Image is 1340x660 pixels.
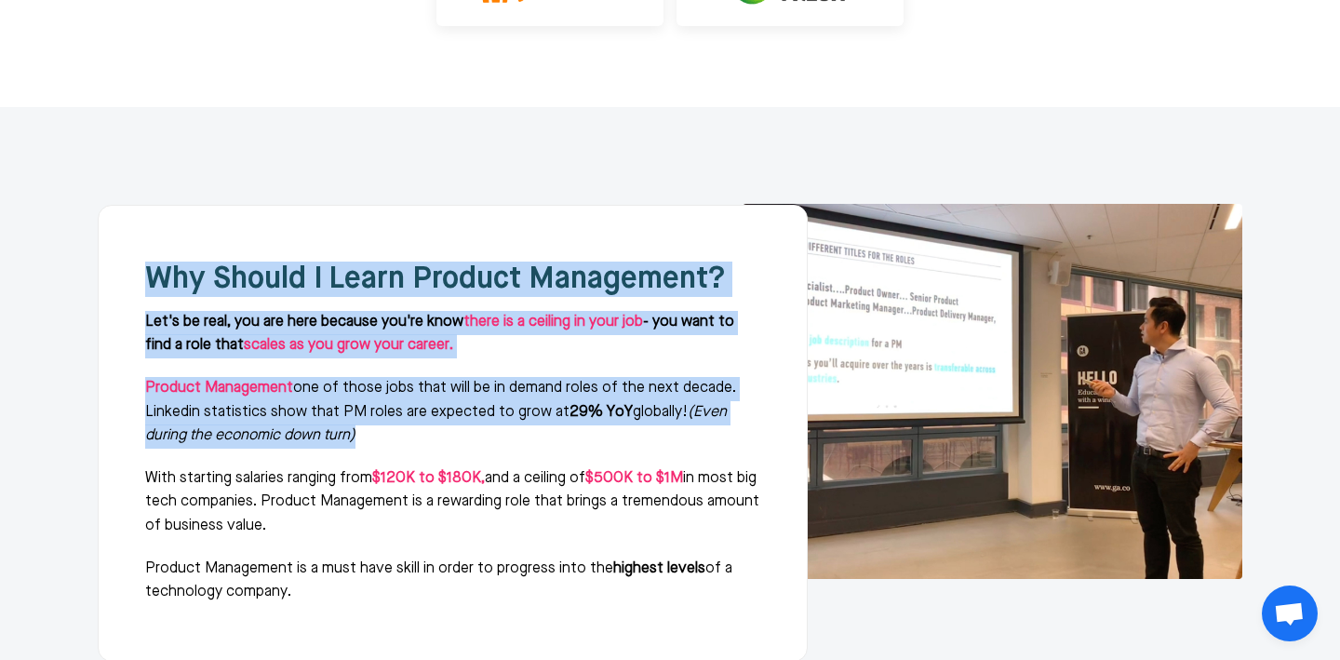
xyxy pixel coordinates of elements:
[145,558,760,605] p: Product Management is a must have skill in order to progress into the of a technology company.
[244,338,453,353] span: scales as you grow your career.
[585,471,683,486] span: $500K to $1M
[145,381,293,396] strong: Product Management
[372,471,485,486] strong: $120K to $180K,
[1262,586,1318,641] a: Open chat
[145,467,760,539] p: With starting salaries ranging from and a ceiling of in most big tech companies. Product Manageme...
[145,377,760,449] p: one of those jobs that will be in demand roles of the next decade. Linkedin statistics show that ...
[569,405,633,420] strong: 29% YoY
[613,561,705,576] strong: highest levels
[145,315,734,354] strong: Let's be real, you are here because you're know - you want to find a role that
[463,315,643,330] span: there is a ceiling in your job
[145,264,725,294] span: Why Should I Learn Product Management?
